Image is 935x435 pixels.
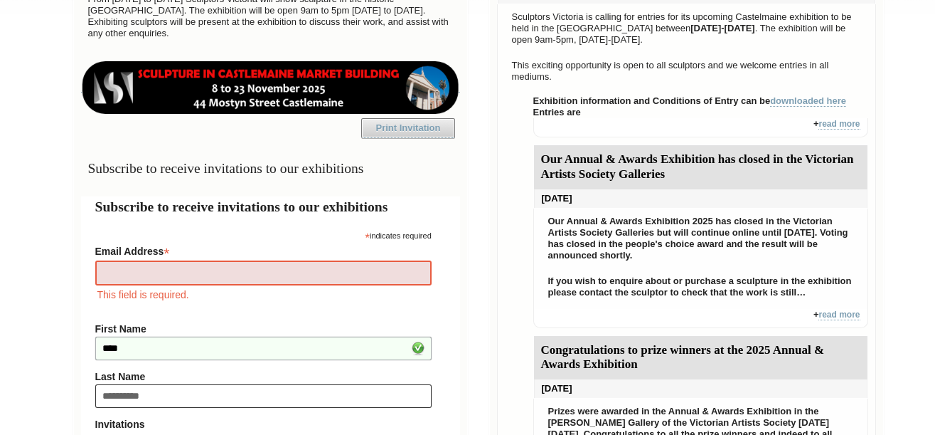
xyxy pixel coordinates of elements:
p: If you wish to enquire about or purchase a sculpture in the exhibition please contact the sculpto... [541,272,860,302]
label: First Name [95,323,432,335]
div: Our Annual & Awards Exhibition has closed in the Victorian Artists Society Galleries [534,145,867,189]
a: Print Invitation [361,118,455,138]
div: + [533,309,868,328]
p: Our Annual & Awards Exhibition 2025 has closed in the Victorian Artists Society Galleries but wil... [541,212,860,265]
div: [DATE] [534,189,867,208]
div: + [533,118,868,137]
strong: Invitations [95,419,432,430]
label: Email Address [95,241,432,258]
strong: Exhibition information and Conditions of Entry can be [533,95,847,107]
a: read more [818,310,860,320]
div: Congratulations to prize winners at the 2025 Annual & Awards Exhibition [534,336,867,380]
a: read more [818,119,860,130]
h3: Subscribe to receive invitations to our exhibitions [81,154,460,182]
div: This field is required. [95,287,432,303]
label: Last Name [95,371,432,382]
strong: [DATE]-[DATE] [690,23,755,33]
a: downloaded here [770,95,846,107]
p: This exciting opportunity is open to all sculptors and we welcome entries in all mediums. [505,56,868,86]
div: indicates required [95,228,432,241]
h2: Subscribe to receive invitations to our exhibitions [95,196,446,217]
img: castlemaine-ldrbd25v2.png [81,61,460,114]
div: [DATE] [534,379,867,398]
p: Sculptors Victoria is calling for entries for its upcoming Castelmaine exhibition to be held in t... [505,8,868,49]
